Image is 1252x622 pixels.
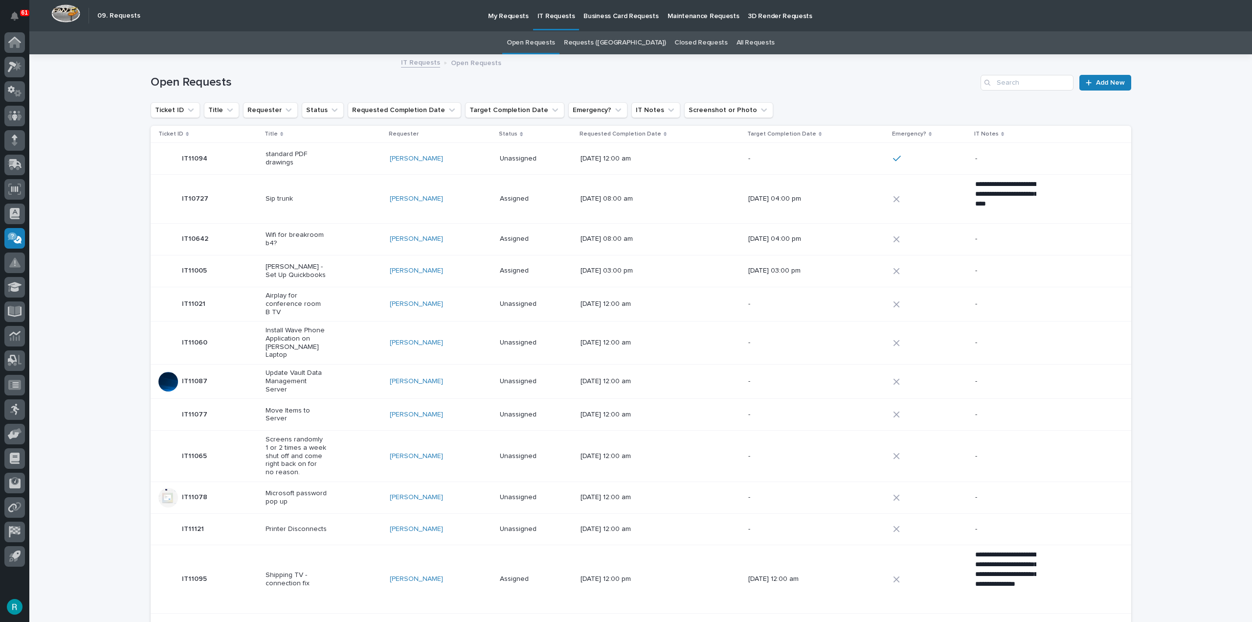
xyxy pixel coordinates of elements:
[684,102,773,118] button: Screenshot or Photo
[748,339,809,347] p: -
[266,571,327,588] p: Shipping TV - connection fix
[581,411,642,419] p: [DATE] 12:00 am
[500,235,561,243] p: Assigned
[182,375,209,386] p: IT11087
[390,377,443,386] a: [PERSON_NAME]
[182,153,209,163] p: IT11094
[182,450,209,461] p: IT11065
[975,235,1036,243] p: -
[151,399,1131,431] tr: IT11077IT11077 Move Items to Server[PERSON_NAME] Unassigned[DATE] 12:00 am--
[390,235,443,243] a: [PERSON_NAME]
[390,525,443,533] a: [PERSON_NAME]
[182,409,209,419] p: IT11077
[974,129,999,139] p: IT Notes
[581,267,642,275] p: [DATE] 03:00 pm
[182,523,206,533] p: IT11121
[975,155,1036,163] p: -
[266,150,327,167] p: standard PDF drawings
[748,155,809,163] p: -
[975,377,1036,386] p: -
[151,364,1131,399] tr: IT11087IT11087 Update Vault Data Management Server[PERSON_NAME] Unassigned[DATE] 12:00 am--
[390,493,443,502] a: [PERSON_NAME]
[266,489,327,506] p: Microsoft password pop up
[581,300,642,308] p: [DATE] 12:00 am
[302,102,344,118] button: Status
[500,575,561,583] p: Assigned
[500,493,561,502] p: Unassigned
[1079,75,1131,91] a: Add New
[975,267,1036,275] p: -
[737,31,775,54] a: All Requests
[266,326,327,359] p: Install Wave Phone Application on [PERSON_NAME] Laptop
[266,231,327,248] p: Wifi for breakroom b4?
[500,525,561,533] p: Unassigned
[581,493,642,502] p: [DATE] 12:00 am
[12,12,25,27] div: Notifications61
[581,452,642,461] p: [DATE] 12:00 am
[975,411,1036,419] p: -
[4,597,25,617] button: users-avatar
[975,339,1036,347] p: -
[674,31,727,54] a: Closed Requests
[1096,79,1125,86] span: Add New
[22,9,28,16] p: 61
[581,525,642,533] p: [DATE] 12:00 am
[500,377,561,386] p: Unassigned
[266,407,327,423] p: Move Items to Server
[51,4,80,23] img: Workspace Logo
[182,337,209,347] p: IT11060
[581,235,642,243] p: [DATE] 08:00 am
[151,287,1131,322] tr: IT11021IT11021 Airplay for conference room B TV[PERSON_NAME] Unassigned[DATE] 12:00 am--
[747,129,816,139] p: Target Completion Date
[465,102,564,118] button: Target Completion Date
[182,573,209,583] p: IT11095
[499,129,517,139] p: Status
[182,265,209,275] p: IT11005
[580,129,661,139] p: Requested Completion Date
[151,143,1131,175] tr: IT11094IT11094 standard PDF drawings[PERSON_NAME] Unassigned[DATE] 12:00 am--
[390,300,443,308] a: [PERSON_NAME]
[266,369,327,393] p: Update Vault Data Management Server
[748,267,809,275] p: [DATE] 03:00 pm
[182,298,207,308] p: IT11021
[748,575,809,583] p: [DATE] 12:00 am
[4,6,25,26] button: Notifications
[390,575,443,583] a: [PERSON_NAME]
[748,525,809,533] p: -
[500,267,561,275] p: Assigned
[151,175,1131,224] tr: IT10727IT10727 Sip trunk[PERSON_NAME] Assigned[DATE] 08:00 am[DATE] 04:00 pm**** **** **** **** *...
[581,575,642,583] p: [DATE] 12:00 pm
[500,300,561,308] p: Unassigned
[151,255,1131,287] tr: IT11005IT11005 [PERSON_NAME] - Set Up Quickbooks[PERSON_NAME] Assigned[DATE] 03:00 pm[DATE] 03:00...
[266,195,327,203] p: Sip trunk
[151,75,977,90] h1: Open Requests
[151,545,1131,613] tr: IT11095IT11095 Shipping TV - connection fix[PERSON_NAME] Assigned[DATE] 12:00 pm[DATE] 12:00 am**...
[182,193,210,203] p: IT10727
[975,452,1036,461] p: -
[581,195,642,203] p: [DATE] 08:00 am
[182,233,210,243] p: IT10642
[581,377,642,386] p: [DATE] 12:00 am
[151,513,1131,545] tr: IT11121IT11121 Printer Disconnects[PERSON_NAME] Unassigned[DATE] 12:00 am--
[266,263,327,279] p: [PERSON_NAME] - Set Up Quickbooks
[97,12,140,20] h2: 09. Requests
[151,431,1131,482] tr: IT11065IT11065 Screens randomly 1 or 2 times a week shut off and come right back on for no reason...
[451,57,501,68] p: Open Requests
[348,102,461,118] button: Requested Completion Date
[151,482,1131,513] tr: IT11078IT11078 Microsoft password pop up[PERSON_NAME] Unassigned[DATE] 12:00 am--
[243,102,298,118] button: Requester
[581,339,642,347] p: [DATE] 12:00 am
[158,129,183,139] p: Ticket ID
[748,493,809,502] p: -
[748,300,809,308] p: -
[892,129,926,139] p: Emergency?
[568,102,627,118] button: Emergency?
[389,129,419,139] p: Requester
[981,75,1073,91] input: Search
[151,102,200,118] button: Ticket ID
[564,31,666,54] a: Requests ([GEOGRAPHIC_DATA])
[390,411,443,419] a: [PERSON_NAME]
[390,452,443,461] a: [PERSON_NAME]
[390,195,443,203] a: [PERSON_NAME]
[631,102,680,118] button: IT Notes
